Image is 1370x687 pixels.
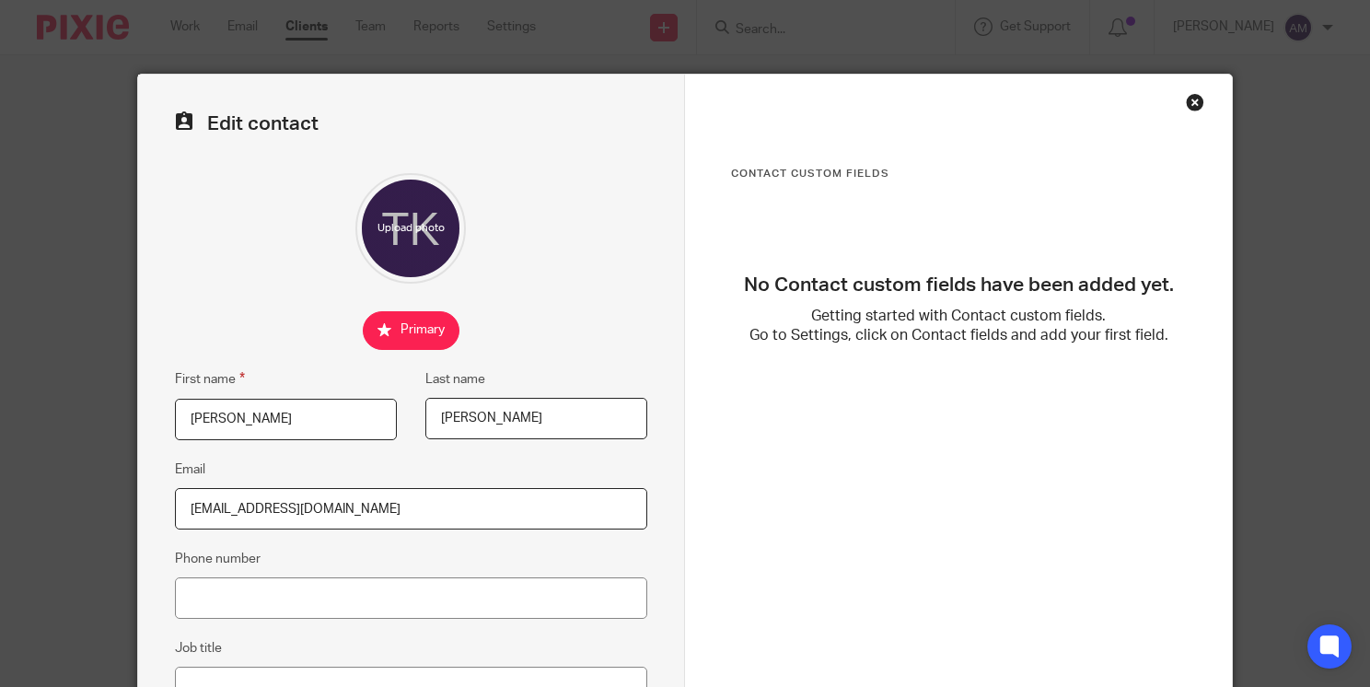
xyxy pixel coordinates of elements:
[731,274,1186,297] h3: No Contact custom fields have been added yet.
[175,368,245,390] label: First name
[731,307,1186,346] p: Getting started with Contact custom fields. Go to Settings, click on Contact fields and add your ...
[731,167,1186,181] h3: Contact Custom fields
[175,639,222,658] label: Job title
[175,460,205,479] label: Email
[175,550,261,568] label: Phone number
[425,370,485,389] label: Last name
[175,111,647,136] h2: Edit contact
[1186,93,1204,111] div: Close this dialog window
